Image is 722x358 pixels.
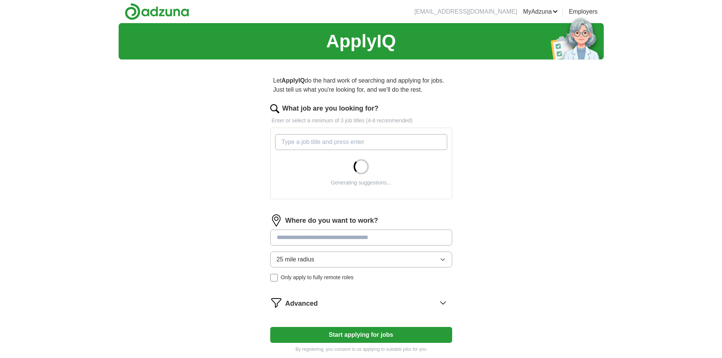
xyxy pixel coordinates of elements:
[275,134,447,150] input: Type a job title and press enter
[523,7,558,16] a: MyAdzuna
[281,274,354,281] span: Only apply to fully remote roles
[270,274,278,281] input: Only apply to fully remote roles
[326,28,396,55] h1: ApplyIQ
[282,103,379,114] label: What job are you looking for?
[414,7,517,16] li: [EMAIL_ADDRESS][DOMAIN_NAME]
[285,299,318,309] span: Advanced
[331,179,392,187] div: Generating suggestions...
[270,117,452,125] p: Enter or select a minimum of 3 job titles (4-8 recommended)
[282,77,305,84] strong: ApplyIQ
[270,214,282,227] img: location.png
[285,216,378,226] label: Where do you want to work?
[270,252,452,267] button: 25 mile radius
[270,327,452,343] button: Start applying for jobs
[277,255,315,264] span: 25 mile radius
[270,104,279,113] img: search.png
[569,7,598,16] a: Employers
[270,73,452,97] p: Let do the hard work of searching and applying for jobs. Just tell us what you're looking for, an...
[125,3,189,20] img: Adzuna logo
[270,297,282,309] img: filter
[270,346,452,353] p: By registering, you consent to us applying to suitable jobs for you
